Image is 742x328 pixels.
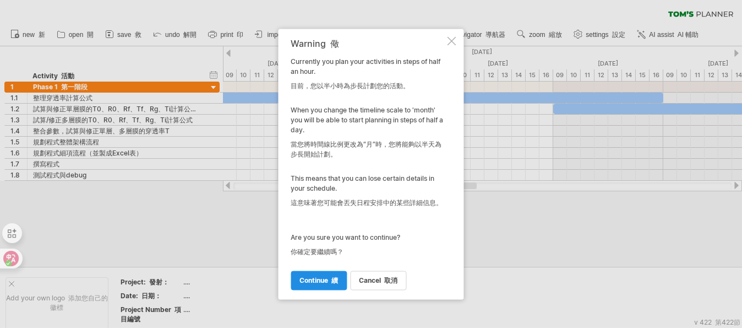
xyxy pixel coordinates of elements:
[331,38,340,49] font: 儆
[291,39,445,49] div: Warning
[291,82,410,90] font: 目前，您以半小時為步長計劃您的活動。
[359,276,398,284] span: cancel
[385,276,398,284] font: 取消
[332,276,339,284] font: 續
[291,271,347,290] a: continue 續
[351,271,407,290] a: cancel 取消
[291,39,445,289] div: Currently you plan your activities in steps of half an hour. When you change the timeline scale t...
[291,248,344,256] font: 你確定要繼續嗎？
[300,276,339,284] span: continue
[291,198,443,207] font: 這意味著您可能會丟失日程安排中的某些詳細信息。
[291,140,442,158] font: 當您將時間線比例更改為“月”時，您將能夠以半天為步長開始計劃。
